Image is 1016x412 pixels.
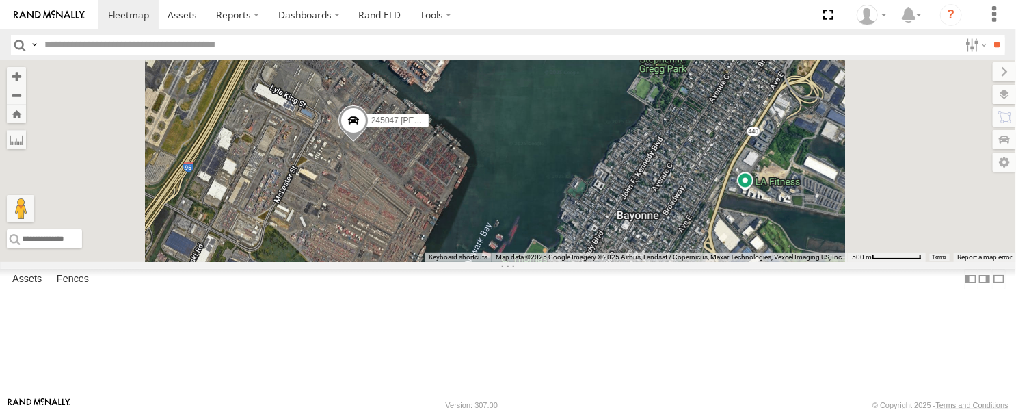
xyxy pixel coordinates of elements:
[936,401,1008,409] a: Terms and Conditions
[50,270,96,289] label: Fences
[852,5,892,25] div: Dale Gerhard
[940,4,962,26] i: ?
[848,253,926,262] button: Map Scale: 500 m per 69 pixels
[446,401,498,409] div: Version: 307.00
[429,253,487,262] button: Keyboard shortcuts
[7,67,26,86] button: Zoom in
[7,105,26,123] button: Zoom Home
[964,269,978,289] label: Dock Summary Table to the Left
[5,270,49,289] label: Assets
[872,401,1008,409] div: © Copyright 2025 -
[371,116,468,125] span: 245047 [PERSON_NAME]
[7,86,26,105] button: Zoom out
[957,253,1012,261] a: Report a map error
[992,269,1006,289] label: Hide Summary Table
[960,35,989,55] label: Search Filter Options
[978,269,991,289] label: Dock Summary Table to the Right
[7,195,34,222] button: Drag Pegman onto the map to open Street View
[933,255,947,260] a: Terms (opens in new tab)
[29,35,40,55] label: Search Query
[852,253,872,261] span: 500 m
[14,10,85,20] img: rand-logo.svg
[8,398,70,412] a: Visit our Website
[7,130,26,149] label: Measure
[993,153,1016,172] label: Map Settings
[496,253,844,261] span: Map data ©2025 Google Imagery ©2025 Airbus, Landsat / Copernicus, Maxar Technologies, Vexcel Imag...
